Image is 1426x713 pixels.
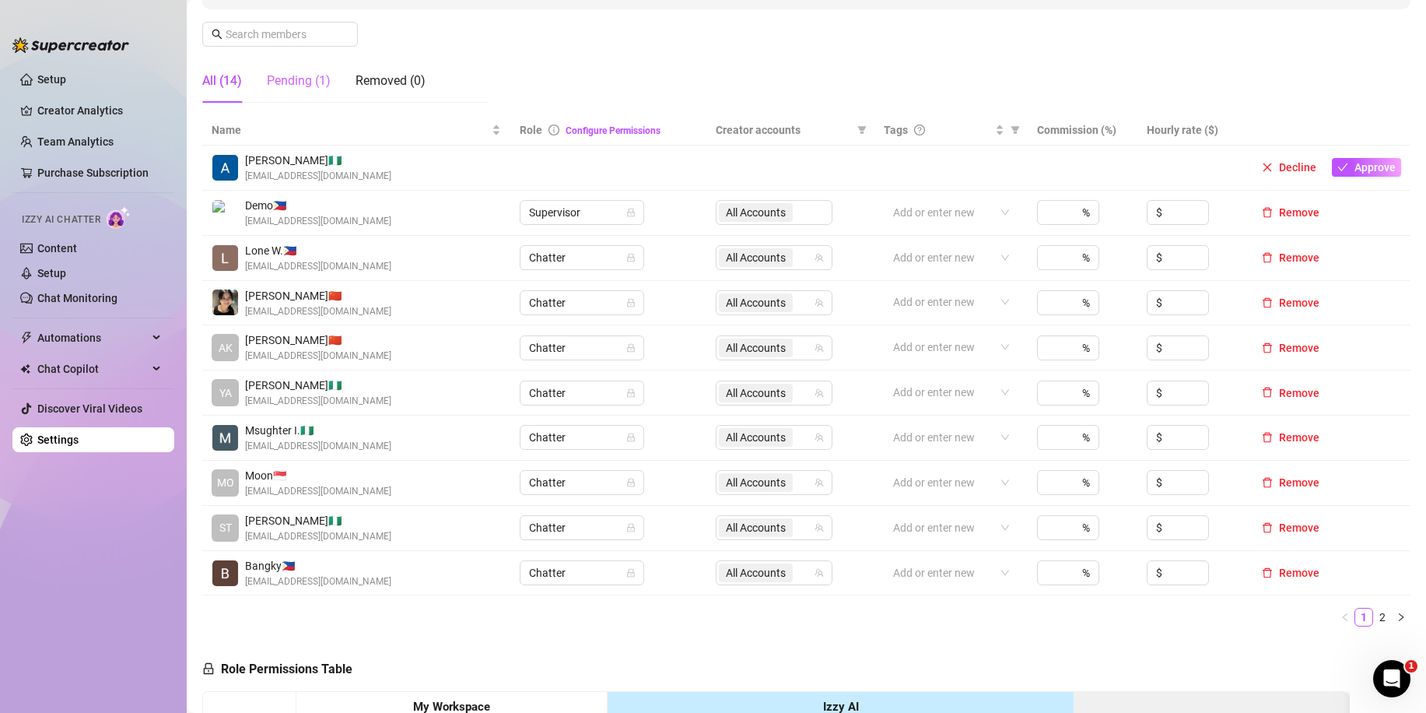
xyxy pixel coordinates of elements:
span: Msughter I. 🇳🇬 [245,422,391,439]
span: right [1396,613,1406,622]
span: lock [626,433,636,442]
span: [EMAIL_ADDRESS][DOMAIN_NAME] [245,214,391,229]
a: Settings [37,434,79,446]
span: team [815,568,824,578]
span: [PERSON_NAME] 🇳🇬 [245,512,391,529]
li: 2 [1373,608,1392,627]
input: Search members [226,26,336,43]
span: Remove [1279,206,1319,219]
span: Chatter [529,471,635,494]
button: Remove [1256,473,1326,492]
span: team [815,298,824,307]
th: Name [202,115,510,146]
a: 1 [1355,609,1372,626]
span: lock [626,298,636,307]
span: Chatter [529,291,635,314]
button: Decline [1256,158,1323,177]
span: All Accounts [719,564,793,582]
span: Remove [1279,476,1319,489]
span: delete [1262,567,1273,578]
span: [EMAIL_ADDRESS][DOMAIN_NAME] [245,529,391,544]
span: delete [1262,297,1273,308]
span: lock [626,343,636,353]
th: Hourly rate ($) [1137,115,1246,146]
span: Creator accounts [716,121,851,139]
img: Bangky [212,560,238,586]
span: Automations [37,325,148,350]
span: Decline [1279,161,1316,174]
img: Ayogu William [212,155,238,181]
span: Supervisor [529,201,635,224]
span: [PERSON_NAME] 🇨🇳 [245,287,391,304]
div: Removed (0) [356,72,426,90]
span: All Accounts [726,474,786,491]
span: All Accounts [726,294,786,311]
a: Configure Permissions [566,125,660,136]
span: All Accounts [726,429,786,446]
span: lock [626,388,636,398]
span: Chatter [529,336,635,360]
img: Msughter Iornav [212,425,238,451]
span: [PERSON_NAME] 🇨🇳 [245,332,391,349]
span: Demo 🇵🇭 [245,197,391,214]
span: lock [626,568,636,578]
button: Remove [1256,293,1326,312]
span: [EMAIL_ADDRESS][DOMAIN_NAME] [245,259,391,274]
span: info-circle [548,125,559,135]
span: All Accounts [726,519,786,536]
span: [EMAIL_ADDRESS][DOMAIN_NAME] [245,349,391,364]
span: Name [212,121,489,139]
span: [PERSON_NAME] 🇳🇬 [245,377,391,394]
span: YA [219,385,232,402]
button: left [1336,608,1354,627]
span: team [815,388,824,398]
span: Approve [1354,161,1396,174]
a: Creator Analytics [37,98,162,123]
span: All Accounts [726,339,786,356]
span: team [815,343,824,353]
span: filter [1011,125,1020,135]
span: 1 [1405,660,1417,673]
span: team [815,253,824,262]
a: Content [37,242,77,255]
span: Remove [1279,567,1319,579]
span: [EMAIL_ADDRESS][DOMAIN_NAME] [245,574,391,589]
img: Lone Wolf [212,245,238,271]
iframe: Intercom live chat [1373,660,1410,697]
span: delete [1262,432,1273,443]
img: logo-BBDzfeDw.svg [12,37,129,53]
span: Lone W. 🇵🇭 [245,242,391,259]
span: [EMAIL_ADDRESS][DOMAIN_NAME] [245,439,391,454]
span: Tags [884,121,908,139]
a: Team Analytics [37,135,114,148]
span: Chatter [529,381,635,405]
span: Remove [1279,387,1319,399]
img: Chat Copilot [20,364,30,374]
li: Previous Page [1336,608,1354,627]
span: close [1262,162,1273,173]
span: Chatter [529,561,635,585]
span: delete [1262,207,1273,218]
div: All (14) [202,72,242,90]
a: Setup [37,267,66,279]
li: 1 [1354,608,1373,627]
a: Chat Monitoring [37,292,117,304]
span: Bangky 🇵🇭 [245,557,391,574]
span: All Accounts [719,248,793,267]
a: 2 [1374,609,1391,626]
span: [EMAIL_ADDRESS][DOMAIN_NAME] [245,484,391,499]
span: Remove [1279,297,1319,309]
h5: Role Permissions Table [202,660,352,679]
span: Remove [1279,342,1319,354]
a: Setup [37,73,66,86]
button: Remove [1256,518,1326,537]
span: delete [1262,522,1273,533]
button: Remove [1256,428,1326,447]
span: All Accounts [726,249,786,266]
span: [EMAIL_ADDRESS][DOMAIN_NAME] [245,169,391,184]
button: Remove [1256,384,1326,402]
img: Demo [212,200,238,226]
span: filter [857,125,867,135]
span: All Accounts [719,293,793,312]
span: [EMAIL_ADDRESS][DOMAIN_NAME] [245,394,391,409]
